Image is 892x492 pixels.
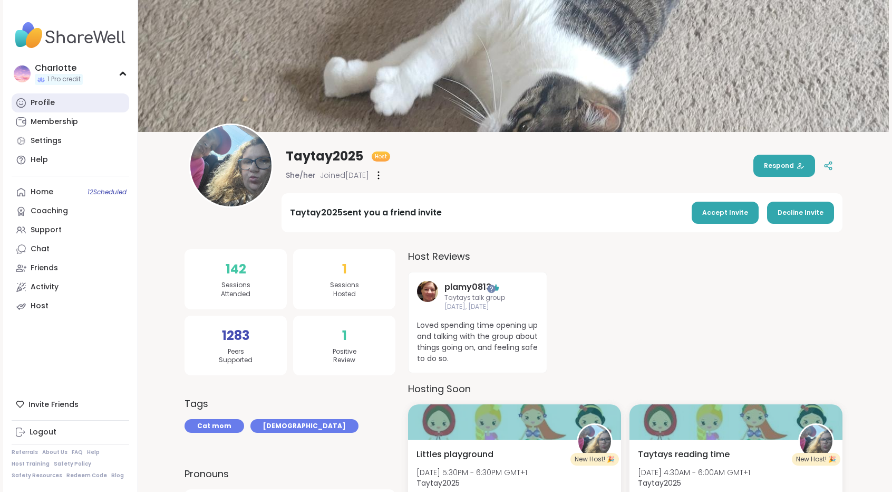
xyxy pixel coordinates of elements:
b: Taytay2025 [416,478,460,488]
h3: Tags [185,396,208,411]
a: Host [12,297,129,316]
span: 1 [342,326,347,345]
span: Respond [764,161,804,171]
h3: Host Reviews [408,249,842,263]
div: New Host! 🎉 [792,453,840,466]
img: plamy0813 [417,281,438,302]
img: Taytay2025 [800,425,832,458]
div: Coaching [31,206,68,216]
span: 1 Pro credit [47,75,81,84]
div: Logout [30,427,56,438]
span: Sessions Hosted [330,281,359,299]
div: Home [31,187,53,197]
span: 1283 [222,326,249,345]
a: Activity [12,278,129,297]
a: Home12Scheduled [12,183,129,202]
div: Friends [31,263,58,273]
div: Membership [31,117,78,127]
span: Littles playground [416,448,493,461]
a: Chat [12,240,129,259]
div: CharIotte [35,62,83,74]
a: Safety Policy [54,460,91,468]
a: FAQ [72,449,83,456]
span: Positive Review [333,347,356,365]
h3: Hosting Soon [408,382,842,396]
span: [DATE] 4:30AM - 6:00AM GMT+1 [638,467,750,478]
a: Redeem Code [66,472,107,479]
a: Coaching [12,202,129,221]
a: Settings [12,131,129,150]
div: Activity [31,282,59,292]
button: Decline Invite [767,202,834,224]
span: 12 Scheduled [88,188,127,196]
div: Help [31,155,48,165]
span: Accept Invite [702,208,748,217]
img: ShareWell Nav Logo [12,17,129,54]
a: Logout [12,423,129,442]
div: Invite Friends [12,395,129,414]
span: Host [375,153,387,160]
label: Pronouns [185,467,395,481]
iframe: Spotlight [487,285,496,293]
span: Peers Supported [219,347,253,365]
span: Taytays reading time [638,448,730,461]
div: Chat [31,244,50,254]
span: Sessions Attended [221,281,250,299]
div: Settings [31,136,62,146]
button: Respond [753,155,815,177]
img: Taytay2025 [190,125,272,206]
b: Taytay2025 [638,478,681,488]
span: Cat mom [197,421,231,431]
span: [DEMOGRAPHIC_DATA] [263,421,346,431]
button: Accept Invite [692,202,759,224]
span: Loved spending time opening up and talking with the group about things going on, and feeling safe... [417,320,538,364]
img: Taytay2025 [578,425,611,458]
a: Help [12,150,129,169]
span: Decline Invite [778,208,823,217]
a: plamy0813 [444,281,491,294]
a: Support [12,221,129,240]
span: Taytays talk group [444,294,511,302]
a: plamy0813 [417,281,438,311]
div: Support [31,225,62,235]
span: Joined [DATE] [320,170,369,181]
a: Blog [111,472,124,479]
div: Profile [31,98,55,108]
a: Friends [12,259,129,278]
a: Help [87,449,100,456]
div: New Host! 🎉 [570,453,619,466]
span: [DATE], [DATE] [444,302,511,311]
span: 1 [342,260,347,279]
span: [DATE] 5:30PM - 6:30PM GMT+1 [416,467,527,478]
span: She/her [286,170,316,181]
div: Taytay2025 sent you a friend invite [290,206,442,219]
a: Referrals [12,449,38,456]
span: Taytay2025 [286,148,363,165]
a: Profile [12,93,129,112]
a: Host Training [12,460,50,468]
img: CharIotte [14,65,31,82]
a: Membership [12,112,129,131]
span: 142 [226,260,246,279]
div: Host [31,301,49,311]
a: Safety Resources [12,472,62,479]
a: About Us [42,449,67,456]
